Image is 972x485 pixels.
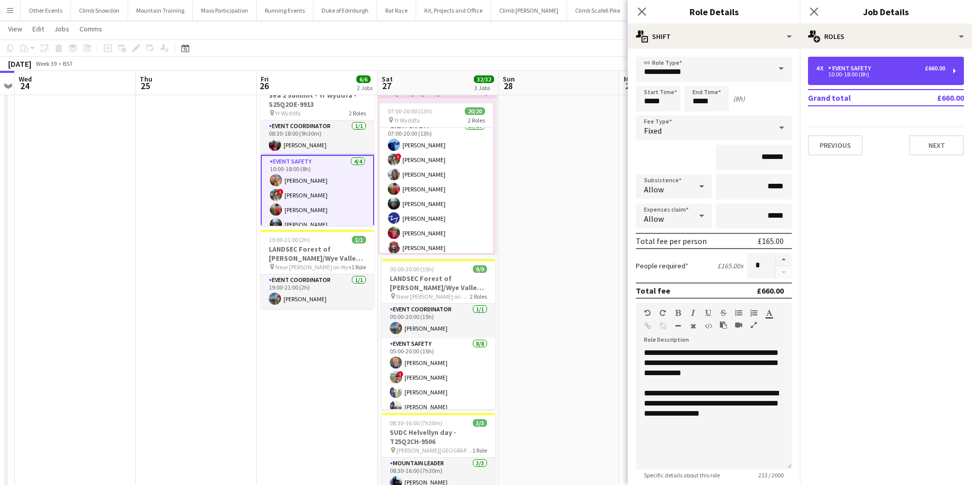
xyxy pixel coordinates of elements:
span: [PERSON_NAME][GEOGRAPHIC_DATA][PERSON_NAME] [396,447,472,454]
span: 3/3 [473,419,487,427]
button: Redo [659,309,666,317]
span: Fixed [644,126,662,136]
button: Climb Scafell Pike [567,1,629,20]
button: Mountain Training [128,1,193,20]
span: Allow [644,214,664,224]
td: £660.00 [904,90,964,106]
app-card-role: Event Coordinator1/105:00-20:00 (15h)[PERSON_NAME] [382,304,495,338]
span: Near [PERSON_NAME] on Wye [396,293,470,300]
span: 6/6 [356,75,371,83]
button: Horizontal Line [674,322,681,330]
button: Text Color [765,309,773,317]
div: Shift [628,24,800,49]
span: 08:30-16:00 (7h30m) [390,419,442,427]
div: £165.00 x [717,261,743,270]
h3: Sea 2 Summit - Yr Wyddfa - S25Q2OE-9913 [261,91,374,109]
button: Undo [644,309,651,317]
span: Sun [503,74,515,84]
span: View [8,24,22,33]
app-job-card: 07:00-20:00 (13h)20/20 Yr Wyddfa2 Roles[PERSON_NAME]Event Safety19/1907:00-20:00 (13h)[PERSON_NAM... [380,103,493,253]
a: Jobs [50,22,73,35]
button: Rat Race [377,1,416,20]
button: Mass Participation [193,1,257,20]
span: Thu [140,74,152,84]
span: 28 [501,80,515,92]
span: 29 [622,80,637,92]
span: 20/20 [465,107,485,115]
button: Strikethrough [720,309,727,317]
div: BST [63,60,73,67]
button: Climb [PERSON_NAME] [491,1,567,20]
span: 05:00-20:00 (15h) [390,265,434,273]
app-job-card: 08:30-18:00 (9h30m)5/5Sea 2 Summit - Yr Wyddfa - S25Q2OE-9913 Yr Wyddfa2 RolesEvent Coordinator1/... [261,76,374,226]
span: 2 Roles [470,293,487,300]
div: 3 Jobs [474,84,494,92]
div: Total fee [636,286,670,296]
span: 27 [380,80,393,92]
app-card-role: Event Safety4/410:00-18:00 (8h)[PERSON_NAME]![PERSON_NAME][PERSON_NAME][PERSON_NAME] [261,155,374,235]
span: 24 [17,80,32,92]
span: 9/9 [473,265,487,273]
app-card-role: Event Coordinator1/108:30-18:00 (9h30m)[PERSON_NAME] [261,120,374,155]
span: Jobs [54,24,69,33]
div: £165.00 [758,236,784,246]
span: Yr Wyddfa [275,109,301,117]
label: People required [636,261,688,270]
span: Near [PERSON_NAME] on Wye [275,263,351,271]
span: 19:00-21:00 (2h) [269,236,310,244]
span: Allow [644,184,664,194]
span: 07:00-20:00 (13h) [388,107,432,115]
span: ! [277,189,283,195]
button: Underline [705,309,712,317]
button: Previous [808,135,863,155]
span: 32/32 [474,75,494,83]
a: Edit [28,22,48,35]
div: 10:00-18:00 (8h) [816,72,945,77]
button: Running Events [257,1,313,20]
button: Ordered List [750,309,757,317]
a: View [4,22,26,35]
h3: SUDC Helvellyn day - T25Q2CH-9506 [382,428,495,446]
button: Other Events [21,1,71,20]
button: Paste as plain text [720,321,727,329]
button: Italic [690,309,697,317]
span: 1 Role [472,447,487,454]
button: Kit, Projects and Office [416,1,491,20]
span: Yr Wyddfa [394,116,420,124]
button: Increase [776,253,792,266]
div: Roles [800,24,972,49]
div: [DATE] [8,59,31,69]
div: Event Safety [828,65,875,72]
button: Bold [674,309,681,317]
a: Comms [75,22,106,35]
span: Sat [382,74,393,84]
h3: LANDSEC Forest of [PERSON_NAME]/Wye Valley Challenge - S25Q2CH-9594 [382,274,495,292]
span: 2 Roles [349,109,366,117]
span: Comms [79,24,102,33]
button: Unordered List [735,309,742,317]
app-card-role: Event Safety8/805:00-20:00 (15h)[PERSON_NAME]![PERSON_NAME][PERSON_NAME][PERSON_NAME] [382,338,495,475]
span: 1/1 [352,236,366,244]
div: Total fee per person [636,236,707,246]
app-job-card: 19:00-21:00 (2h)1/1LANDSEC Forest of [PERSON_NAME]/Wye Valley Challenge - S25Q2CH-9594 Near [PERS... [261,230,374,309]
span: ! [397,371,403,377]
span: Week 39 [33,60,59,67]
span: 26 [259,80,269,92]
div: 4 x [816,65,828,72]
span: 25 [138,80,152,92]
h3: Role Details [628,5,800,18]
button: HTML Code [705,322,712,330]
span: Specific details about this role [636,471,728,479]
span: 1 Role [351,263,366,271]
button: Climb Snowdon [71,1,128,20]
h3: Job Details [800,5,972,18]
div: £660.00 [757,286,784,296]
h3: LANDSEC Forest of [PERSON_NAME]/Wye Valley Challenge - S25Q2CH-9594 [261,245,374,263]
div: 2 Jobs [357,84,373,92]
span: Wed [19,74,32,84]
button: Next [909,135,964,155]
button: Fullscreen [750,321,757,329]
app-job-card: 05:00-20:00 (15h)9/9LANDSEC Forest of [PERSON_NAME]/Wye Valley Challenge - S25Q2CH-9594 Near [PER... [382,259,495,409]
